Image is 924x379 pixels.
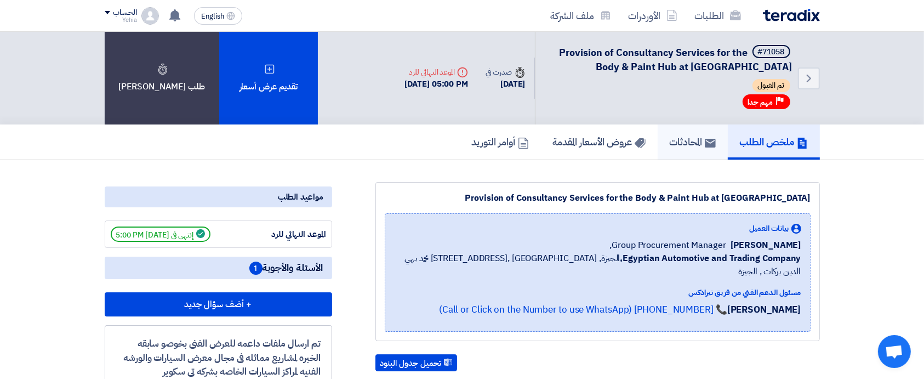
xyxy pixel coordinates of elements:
span: [PERSON_NAME] [731,239,801,252]
a: الأوردرات [620,3,686,29]
div: صدرت في [486,66,525,78]
strong: [PERSON_NAME] [727,303,801,316]
div: #71058 [758,48,785,56]
button: English [194,7,242,25]
h5: ملخص الطلب [740,135,808,148]
span: إنتهي في [DATE] 5:00 PM [111,227,210,242]
span: English [201,13,224,20]
div: Yehia [105,17,137,23]
span: Group Procurement Manager, [609,239,726,252]
a: ملخص الطلب [728,125,820,160]
span: بيانات العميل [749,223,789,234]
div: الحساب [113,8,137,18]
div: الموعد النهائي للرد [244,228,326,241]
div: الموعد النهائي للرد [405,66,469,78]
a: أوامر التوريد [460,125,541,160]
button: + أضف سؤال جديد [105,292,332,316]
h5: عروض الأسعار المقدمة [553,135,646,148]
img: profile_test.png [141,7,159,25]
a: المحادثات [658,125,728,160]
span: الجيزة, [GEOGRAPHIC_DATA] ,[STREET_ADDRESS] محمد بهي الدين بركات , الجيزة [394,252,801,278]
button: تحميل جدول البنود [375,354,457,372]
span: Provision of Consultancy Services for the Body & Paint Hub at [GEOGRAPHIC_DATA] [560,45,792,74]
a: 📞 [PHONE_NUMBER] (Call or Click on the Number to use WhatsApp) [439,303,727,316]
img: Teradix logo [763,9,820,21]
span: مهم جدا [748,97,773,108]
div: [DATE] [486,78,525,90]
span: الأسئلة والأجوبة [249,261,323,275]
div: Provision of Consultancy Services for the Body & Paint Hub at [GEOGRAPHIC_DATA] [385,191,811,205]
span: 1 [249,262,263,275]
div: طلب [PERSON_NAME] [105,32,219,125]
a: عروض الأسعار المقدمة [541,125,658,160]
div: تقديم عرض أسعار [219,32,318,125]
a: ملف الشركة [542,3,620,29]
div: [DATE] 05:00 PM [405,78,469,90]
b: Egyptian Automotive and Trading Company, [620,252,801,265]
h5: المحادثات [670,135,716,148]
span: تم القبول [752,79,790,92]
div: مواعيد الطلب [105,186,332,207]
div: تم ارسال ملفات داعمه للعرض الفنى بخوصو سابقه الخبره لمشاريع مماثله فى مجال معرض السيارات والورشه ... [116,337,321,379]
h5: Provision of Consultancy Services for the Body & Paint Hub at Abu Rawash [549,45,792,73]
div: مسئول الدعم الفني من فريق تيرادكس [394,287,801,298]
h5: أوامر التوريد [472,135,529,148]
a: الطلبات [686,3,750,29]
div: Open chat [878,335,911,368]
